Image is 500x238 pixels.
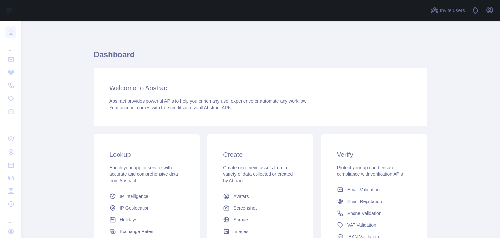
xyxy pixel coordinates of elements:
a: Holidays [107,214,187,226]
span: Your account comes with across all Abstract APIs. [109,105,232,110]
a: Scrape [220,214,300,226]
span: IP Geolocation [120,205,150,211]
span: Exchange Rates [120,228,153,235]
a: IP Geolocation [107,202,187,214]
h3: Verify [337,150,411,159]
span: Email Validation [347,186,380,193]
span: Images [233,228,248,235]
span: Scrape [233,216,248,223]
a: Email Reputation [334,196,414,207]
span: Phone Validation [347,210,382,216]
span: Holidays [120,216,137,223]
div: ... [5,211,16,224]
span: Email Reputation [347,198,382,205]
a: IP Intelligence [107,190,187,202]
a: VAT Validation [334,219,414,231]
a: Phone Validation [334,207,414,219]
span: Create or retrieve assets from a variety of data collected or created by Abtract [223,165,293,183]
a: Exchange Rates [107,226,187,237]
span: Avatars [233,193,249,200]
h1: Dashboard [94,50,427,65]
div: ... [5,119,16,132]
h3: Welcome to Abstract. [109,83,411,93]
div: ... [5,39,16,52]
span: VAT Validation [347,222,376,228]
span: free credits [161,105,184,110]
button: Invite users [429,5,466,16]
span: Enrich your app or service with accurate and comprehensive data from Abstract [109,165,178,183]
span: Abstract provides powerful APIs to help you enrich any user experience or automate any workflow. [109,98,308,104]
span: Protect your app and ensure compliance with verification APIs [337,165,403,177]
a: Screenshot [220,202,300,214]
a: Email Validation [334,184,414,196]
span: IP Intelligence [120,193,148,200]
a: Images [220,226,300,237]
span: Screenshot [233,205,257,211]
h3: Create [223,150,298,159]
a: Avatars [220,190,300,202]
span: Invite users [440,7,465,14]
h3: Lookup [109,150,184,159]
